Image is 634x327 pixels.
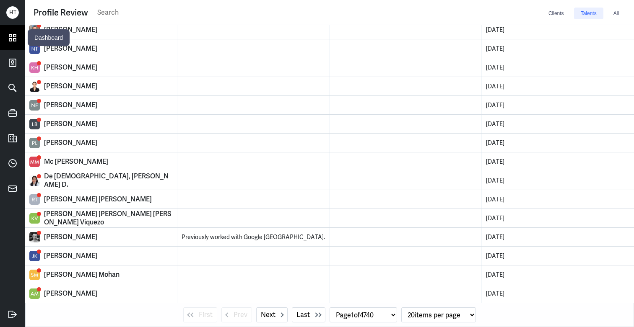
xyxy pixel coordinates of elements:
a: Mc [PERSON_NAME] [29,157,173,167]
td: Headline [177,134,330,152]
td: Name [25,284,177,303]
div: [DATE] [486,233,630,242]
a: [PERSON_NAME] [PERSON_NAME] [PERSON_NAME] Viquezo [29,210,173,227]
div: [PERSON_NAME] [44,252,173,260]
a: [PERSON_NAME] [29,81,173,92]
td: Headline [177,209,330,227]
div: [PERSON_NAME] [PERSON_NAME] [44,195,173,203]
div: [PERSON_NAME] [44,26,173,34]
td: Primary Skill [330,21,482,39]
div: [DATE] [486,101,630,110]
td: Name [25,77,177,95]
td: Headline [177,39,330,58]
span: Next [261,310,275,320]
td: Name [25,152,177,171]
button: Next [256,307,288,322]
button: Prev [221,307,252,322]
div: [DATE] [486,26,630,34]
td: Date Joined [482,39,634,58]
td: Headline [177,284,330,303]
td: Headline [177,115,330,133]
td: Primary Skill [330,152,482,171]
div: [DATE] [486,139,630,147]
div: [DATE] [486,270,630,279]
td: Date Joined [482,247,634,265]
span: First [199,310,213,320]
div: [PERSON_NAME] [44,233,173,241]
td: Name [25,247,177,265]
div: [DATE] [486,195,630,204]
a: [PERSON_NAME] [PERSON_NAME] [29,194,173,205]
td: Primary Skill [330,115,482,133]
a: [PERSON_NAME] [29,232,173,242]
a: [PERSON_NAME] [29,251,173,261]
td: Date Joined [482,228,634,246]
div: [DATE] [486,289,630,298]
div: [DATE] [486,252,630,260]
button: First [183,307,217,322]
td: Name [25,115,177,133]
td: Name [25,190,177,209]
td: Date Joined [482,96,634,114]
td: Primary Skill [330,39,482,58]
span: All [607,8,626,19]
a: [PERSON_NAME] Mohan [29,270,173,280]
div: [PERSON_NAME] [44,101,173,109]
div: [PERSON_NAME] Mohan [44,270,173,279]
div: [DATE] [486,82,630,91]
td: Headline [177,190,330,209]
td: Primary Skill [330,190,482,209]
td: Primary Skill [330,209,482,227]
td: Name [25,96,177,114]
td: Name [25,265,177,284]
td: Primary Skill [330,77,482,95]
input: Search [96,6,542,19]
td: Headline [177,58,330,77]
td: Date Joined [482,209,634,227]
td: Date Joined [482,152,634,171]
td: Date Joined [482,265,634,284]
div: [PERSON_NAME] [44,139,173,147]
td: Date Joined [482,21,634,39]
div: [PERSON_NAME] [44,44,173,53]
td: Name [25,171,177,190]
td: Primary Skill [330,247,482,265]
a: [PERSON_NAME] [29,25,173,35]
td: Primary Skill [330,171,482,190]
td: Headline [177,21,330,39]
div: [PERSON_NAME] [44,63,173,72]
a: [PERSON_NAME] [29,62,173,73]
td: Name [25,228,177,246]
div: [DATE] [486,63,630,72]
div: [DATE] [486,120,630,129]
td: Name [25,21,177,39]
div: Profile Review [34,6,88,19]
td: Primary Skill [330,134,482,152]
div: [PERSON_NAME] [44,120,173,128]
div: [PERSON_NAME] [44,82,173,90]
div: H T [6,6,19,19]
td: Headline [177,228,330,246]
div: Previously worked with Google [GEOGRAPHIC_DATA]. [182,233,325,242]
a: [PERSON_NAME] [29,100,173,111]
p: Dashboard [34,33,63,43]
div: Mc [PERSON_NAME] [44,157,173,166]
td: Date Joined [482,58,634,77]
td: Headline [177,265,330,284]
td: Primary Skill [330,96,482,114]
td: Primary Skill [330,58,482,77]
a: [PERSON_NAME] [29,44,173,54]
div: [PERSON_NAME] [PERSON_NAME] [PERSON_NAME] Viquezo [44,210,173,227]
td: Primary Skill [330,228,482,246]
td: Date Joined [482,115,634,133]
a: [PERSON_NAME] [29,138,173,148]
div: De [DEMOGRAPHIC_DATA], [PERSON_NAME] D. [44,172,173,189]
td: Primary Skill [330,284,482,303]
td: Name [25,39,177,58]
td: Name [25,58,177,77]
div: [DATE] [486,214,630,223]
td: Headline [177,152,330,171]
a: [PERSON_NAME] [29,288,173,299]
td: Name [25,209,177,227]
a: [PERSON_NAME] [29,119,173,129]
